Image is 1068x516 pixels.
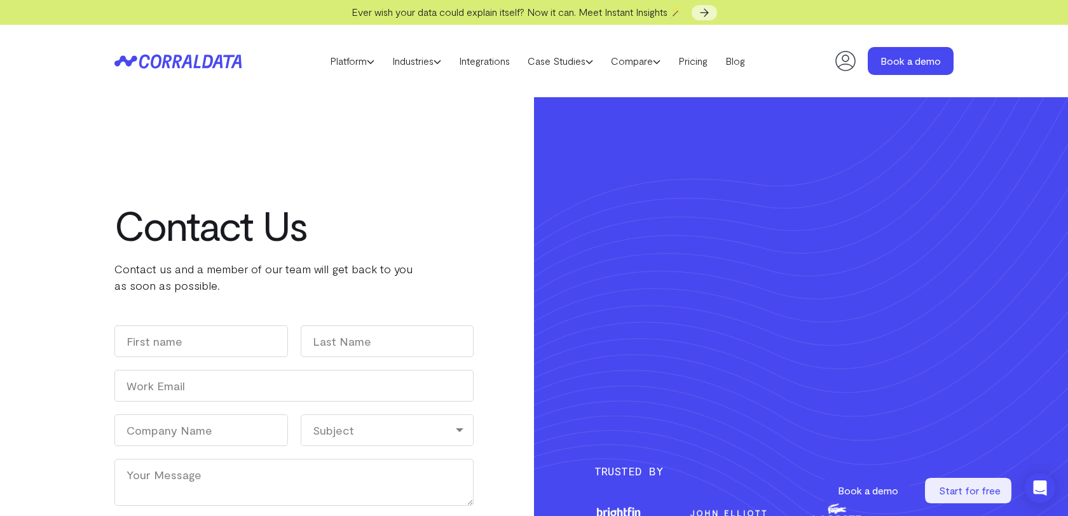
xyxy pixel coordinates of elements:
span: Book a demo [838,484,898,496]
div: Subject [301,414,474,446]
a: Compare [602,51,669,71]
a: Book a demo [823,478,912,503]
a: Book a demo [868,47,954,75]
h3: Trusted By [594,462,954,480]
a: Pricing [669,51,716,71]
a: Blog [716,51,754,71]
a: Industries [383,51,450,71]
span: Start for free [939,484,1001,496]
a: Platform [321,51,383,71]
input: Work Email [114,370,474,402]
input: Company Name [114,414,288,446]
a: Start for free [925,478,1014,503]
a: Case Studies [519,51,602,71]
input: First name [114,325,288,357]
div: Open Intercom Messenger [1025,473,1055,503]
span: Ever wish your data could explain itself? Now it can. Meet Instant Insights 🪄 [352,6,683,18]
h1: Contact Us [114,202,445,248]
input: Last Name [301,325,474,357]
a: Integrations [450,51,519,71]
p: Contact us and a member of our team will get back to you as soon as possible. [114,261,445,294]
